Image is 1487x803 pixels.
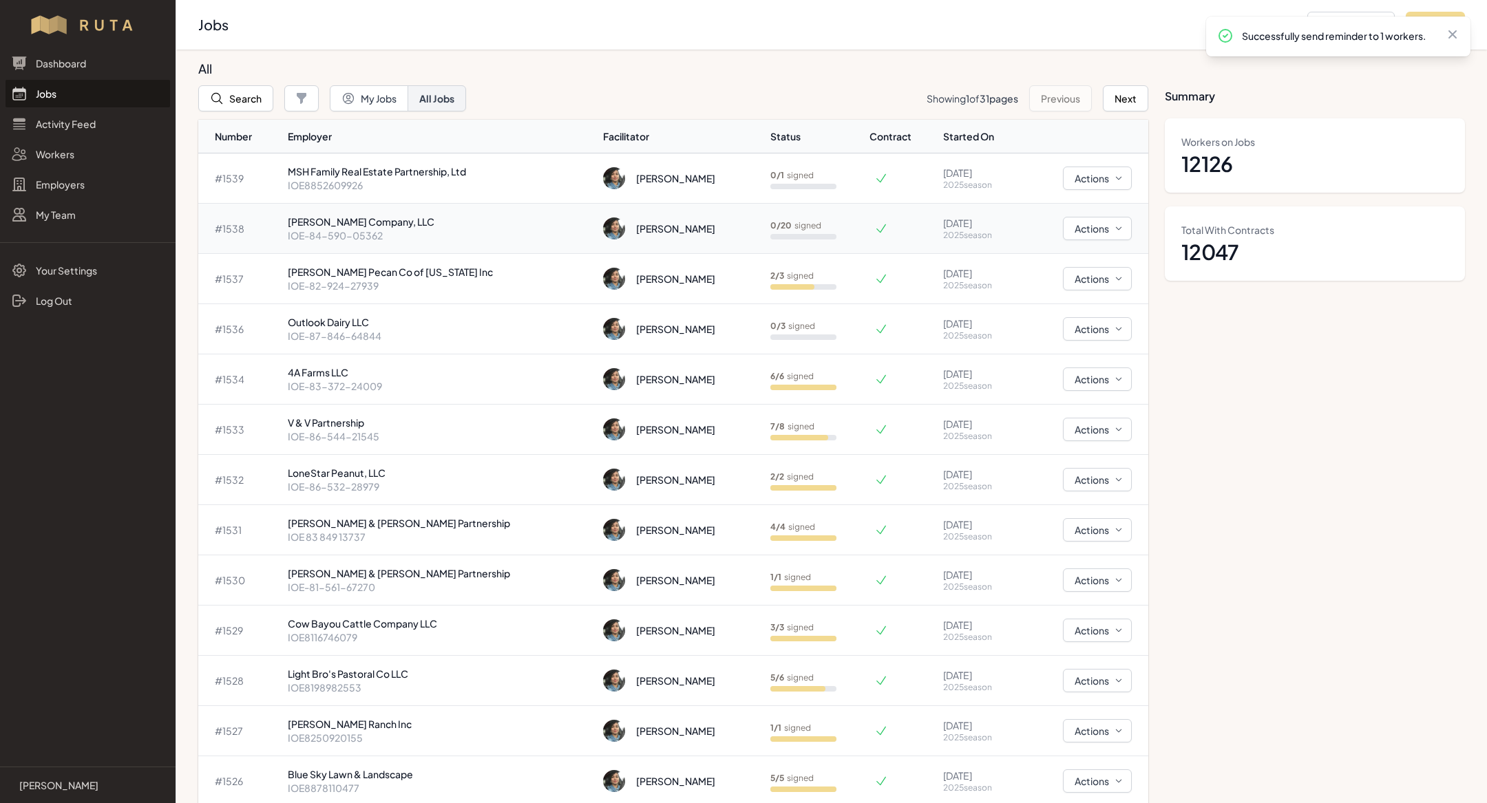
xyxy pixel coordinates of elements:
p: V & V Partnership [288,416,593,429]
td: # 1532 [198,455,282,505]
p: [DATE] [943,417,1016,431]
p: signed [770,522,815,533]
a: Log Out [6,287,170,314]
p: [PERSON_NAME] Pecan Co of [US_STATE] Inc [288,265,593,279]
img: Workflow [29,14,147,36]
b: 2 / 2 [770,471,784,482]
h2: Jobs [198,15,1296,34]
th: Facilitator [598,120,764,153]
p: [PERSON_NAME] Ranch Inc [288,717,593,731]
button: Add Job [1406,12,1465,38]
button: All Jobs [408,85,466,111]
div: [PERSON_NAME] [636,171,715,185]
p: 4A Farms LLC [288,365,593,379]
p: [PERSON_NAME] & [PERSON_NAME] Partnership [288,516,593,530]
p: IOE 83 849 13737 [288,530,593,544]
p: IOE-83-372-24009 [288,379,593,393]
th: Status [765,120,869,153]
button: Actions [1063,568,1132,592]
b: 7 / 8 [770,421,785,431]
button: My Jobs [330,85,408,111]
p: [DATE] [943,718,1016,732]
p: IOE-81-561-67270 [288,580,593,594]
a: Employers [6,171,170,198]
p: Light Bro's Pastoral Co LLC [288,667,593,681]
p: 2025 season [943,431,1016,442]
th: Started On [938,120,1022,153]
button: Search [198,85,273,111]
button: Actions [1063,468,1132,491]
p: [DATE] [943,317,1016,330]
p: 2025 season [943,782,1016,793]
p: MSH Family Real Estate Partnership, Ltd [288,164,593,178]
p: [DATE] [943,568,1016,581]
div: [PERSON_NAME] [636,372,715,386]
td: # 1529 [198,606,282,656]
td: # 1539 [198,153,282,204]
p: 2025 season [943,682,1016,693]
td: # 1531 [198,505,282,555]
div: [PERSON_NAME] [636,272,715,286]
button: Actions [1063,317,1132,341]
p: signed [770,371,814,382]
b: 0 / 3 [770,321,785,331]
p: [DATE] [943,266,1016,280]
p: 2025 season [943,632,1016,643]
p: [DATE] [943,769,1016,782]
a: [PERSON_NAME] [11,778,165,792]
button: Actions [1063,418,1132,441]
button: Actions [1063,217,1132,240]
nav: Pagination [927,85,1148,111]
div: [PERSON_NAME] [636,222,715,235]
b: 0 / 1 [770,170,784,180]
div: [PERSON_NAME] [636,523,715,537]
button: Previous [1029,85,1092,111]
p: Successfully send reminder to 1 workers. [1242,29,1435,43]
b: 5 / 5 [770,773,784,783]
p: [DATE] [943,618,1016,632]
p: [DATE] [943,668,1016,682]
p: IOE-86-532-28979 [288,480,593,493]
p: [DATE] [943,166,1016,180]
a: Jobs [6,80,170,107]
p: 2025 season [943,481,1016,492]
b: 5 / 6 [770,672,784,683]
button: Actions [1063,719,1132,742]
a: My Team [6,201,170,228]
p: [PERSON_NAME] [19,778,98,792]
p: [PERSON_NAME] & [PERSON_NAME] Partnership [288,566,593,580]
p: IOE-86-544-21545 [288,429,593,443]
td: # 1533 [198,405,282,455]
p: signed [770,471,814,482]
p: signed [770,773,814,784]
p: signed [770,572,811,583]
p: signed [770,722,811,734]
div: [PERSON_NAME] [636,724,715,738]
a: Your Settings [6,257,170,284]
p: 2025 season [943,330,1016,341]
dt: Workers on Jobs [1181,135,1448,149]
p: 2025 season [943,381,1016,392]
td: # 1534 [198,354,282,405]
button: Add Employer [1307,12,1395,38]
button: Actions [1063,769,1132,793]
b: 1 / 1 [770,572,781,582]
dt: Total With Contracts [1181,223,1448,237]
a: Activity Feed [6,110,170,138]
div: [PERSON_NAME] [636,322,715,336]
span: 1 [966,92,969,105]
p: [DATE] [943,367,1016,381]
h3: Summary [1165,61,1465,105]
th: Contract [869,120,938,153]
p: IOE-82-924-27939 [288,279,593,292]
b: 3 / 3 [770,622,784,632]
p: Outlook Dairy LLC [288,315,593,329]
a: Dashboard [6,50,170,77]
b: 1 / 1 [770,722,781,733]
p: [DATE] [943,517,1016,531]
p: 2025 season [943,732,1016,743]
p: IOE-87-846-64844 [288,329,593,343]
p: signed [770,220,821,231]
div: [PERSON_NAME] [636,573,715,587]
p: signed [770,170,814,181]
